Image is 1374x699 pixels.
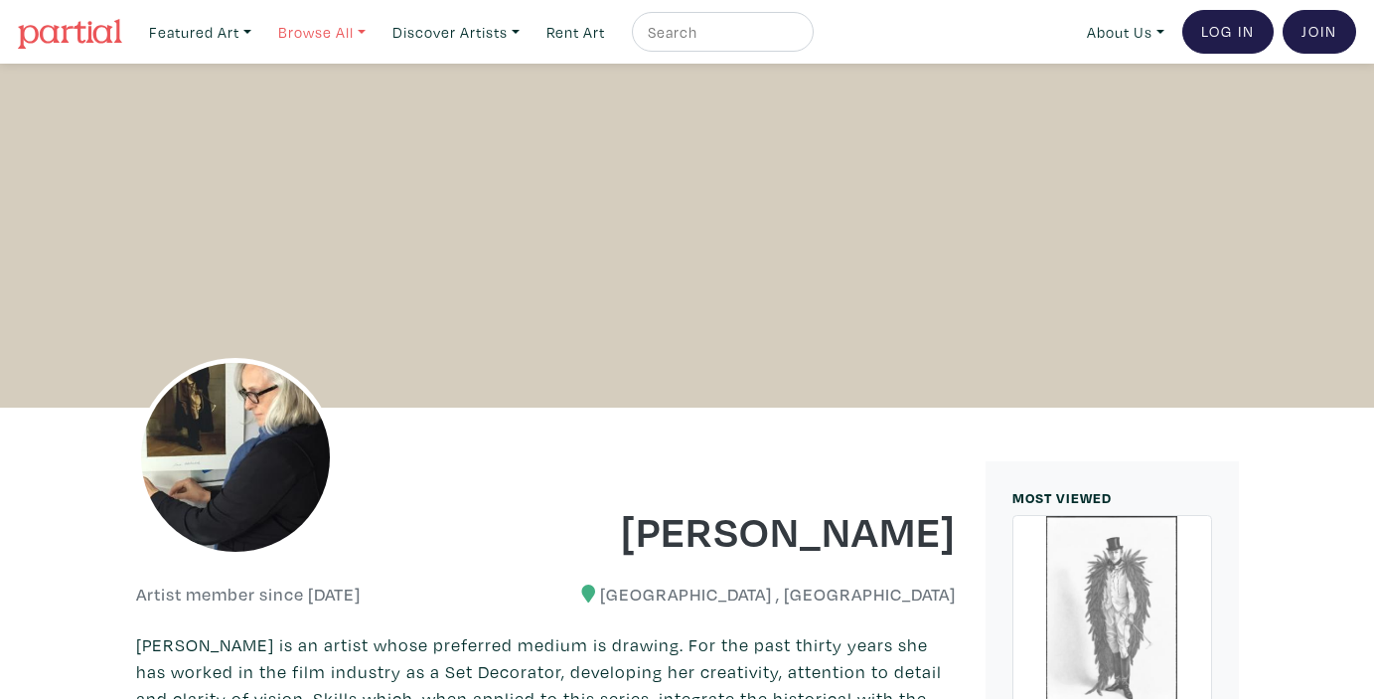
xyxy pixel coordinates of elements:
h6: Artist member since [DATE] [136,584,361,606]
h1: [PERSON_NAME] [560,503,956,557]
small: MOST VIEWED [1012,488,1112,507]
input: Search [646,20,795,45]
a: Featured Art [140,12,260,53]
img: phpThumb.php [136,358,335,557]
a: About Us [1078,12,1173,53]
a: Browse All [269,12,375,53]
h6: [GEOGRAPHIC_DATA] , [GEOGRAPHIC_DATA] [560,584,956,606]
a: Rent Art [537,12,614,53]
a: Log In [1182,10,1274,54]
a: Join [1283,10,1356,54]
a: Discover Artists [383,12,529,53]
